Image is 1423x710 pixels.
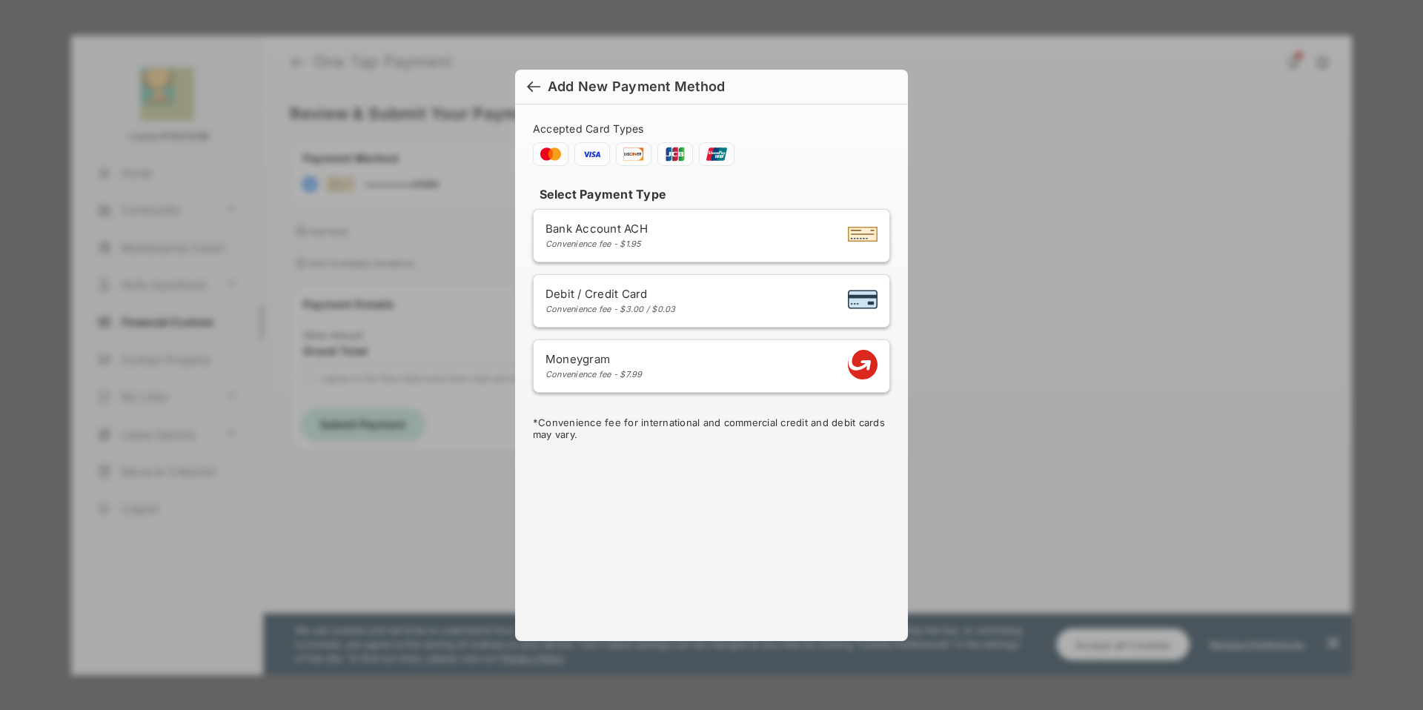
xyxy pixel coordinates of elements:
[545,222,648,236] span: Bank Account ACH
[533,187,890,202] h4: Select Payment Type
[545,352,643,366] span: Moneygram
[545,287,676,301] span: Debit / Credit Card
[548,79,725,95] div: Add New Payment Method
[533,417,890,443] div: * Convenience fee for international and commercial credit and debit cards may vary.
[545,304,676,314] div: Convenience fee - $3.00 / $0.03
[533,122,650,135] span: Accepted Card Types
[545,239,648,249] div: Convenience fee - $1.95
[545,369,643,379] div: Convenience fee - $7.99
